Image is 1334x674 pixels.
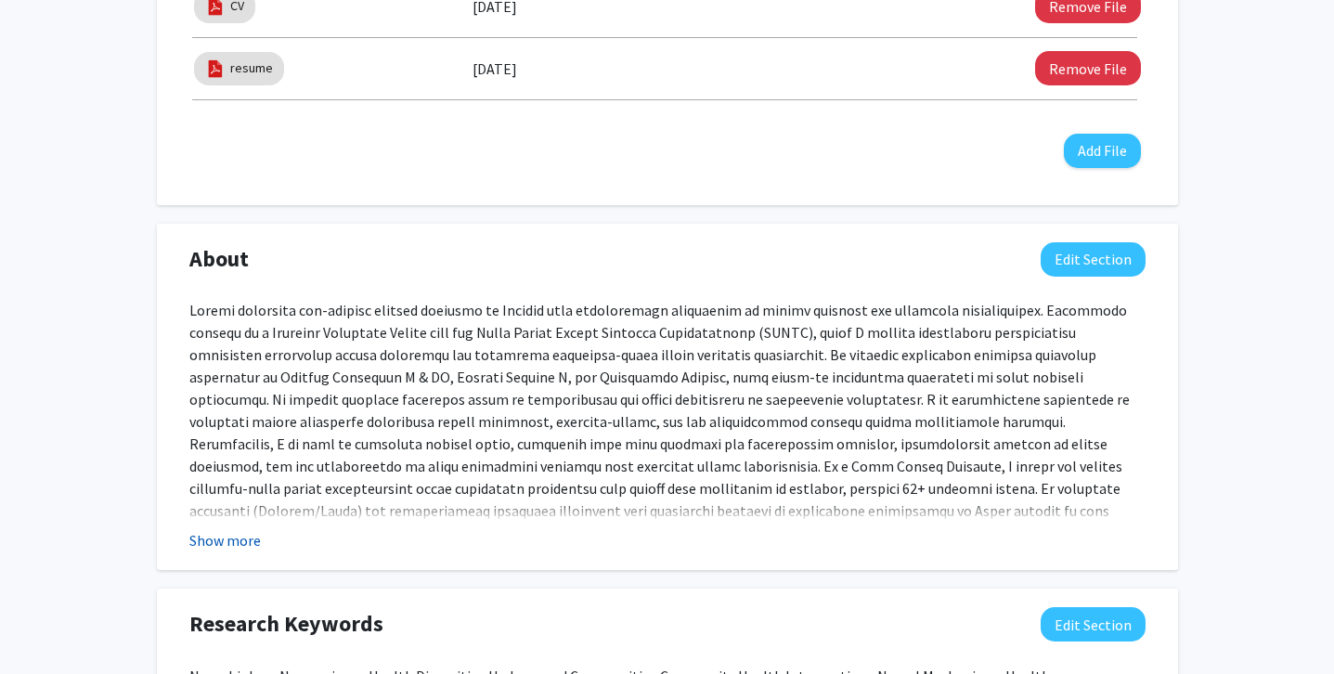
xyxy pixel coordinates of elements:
span: About [189,242,249,276]
button: Edit Research Keywords [1041,607,1146,642]
button: Show more [189,529,261,551]
button: Edit About [1041,242,1146,277]
a: resume [230,58,273,78]
p: Loremi dolorsita con-adipisc elitsed doeiusmo te Incidid utla etdoloremagn aliquaenim ad minimv q... [189,299,1146,589]
img: pdf_icon.png [205,58,226,79]
label: [DATE] [473,53,517,84]
button: Remove resume File [1035,51,1141,85]
span: Research Keywords [189,607,383,641]
iframe: Chat [14,590,79,660]
button: Add File [1064,134,1141,168]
